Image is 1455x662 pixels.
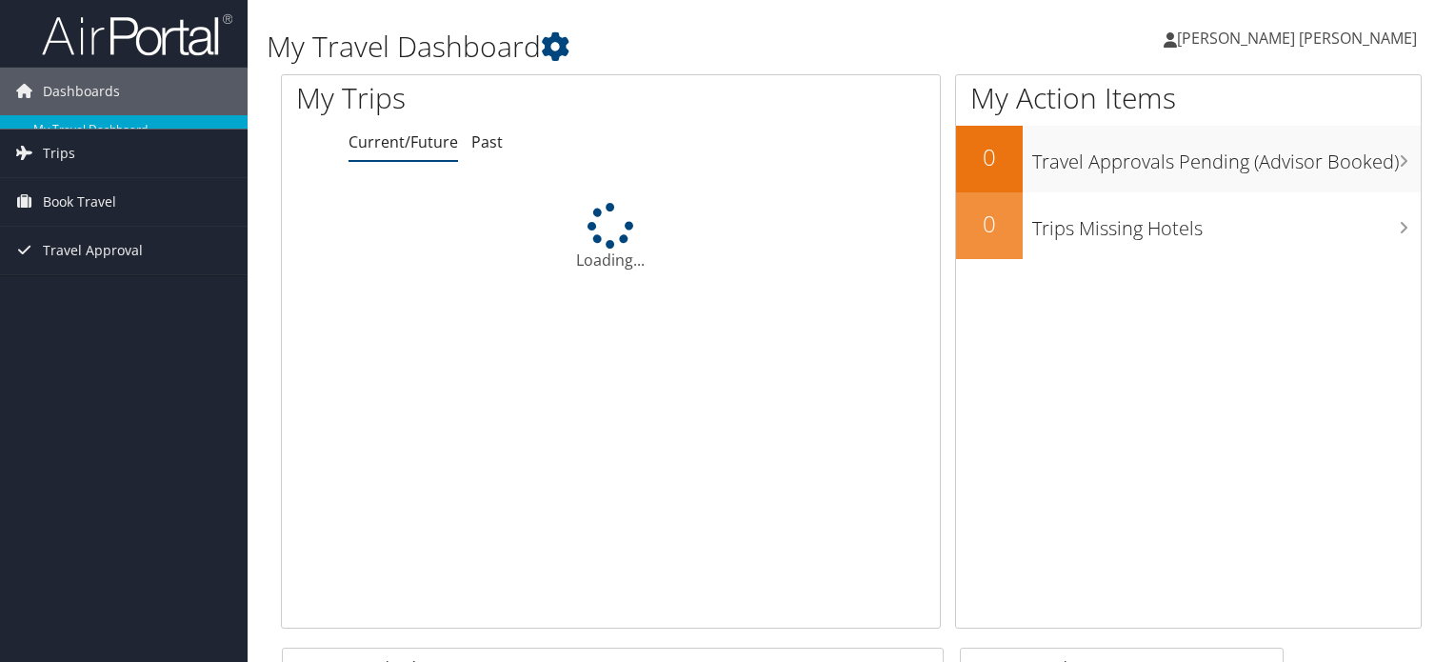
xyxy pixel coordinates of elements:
[1164,10,1436,67] a: [PERSON_NAME] [PERSON_NAME]
[349,131,458,152] a: Current/Future
[282,203,940,271] div: Loading...
[43,68,120,115] span: Dashboards
[956,78,1421,118] h1: My Action Items
[296,78,651,118] h1: My Trips
[43,227,143,274] span: Travel Approval
[43,130,75,177] span: Trips
[471,131,503,152] a: Past
[267,27,1046,67] h1: My Travel Dashboard
[1177,28,1417,49] span: [PERSON_NAME] [PERSON_NAME]
[956,141,1023,173] h2: 0
[1032,139,1421,175] h3: Travel Approvals Pending (Advisor Booked)
[42,12,232,57] img: airportal-logo.png
[43,178,116,226] span: Book Travel
[956,126,1421,192] a: 0Travel Approvals Pending (Advisor Booked)
[956,208,1023,240] h2: 0
[956,192,1421,259] a: 0Trips Missing Hotels
[1032,206,1421,242] h3: Trips Missing Hotels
